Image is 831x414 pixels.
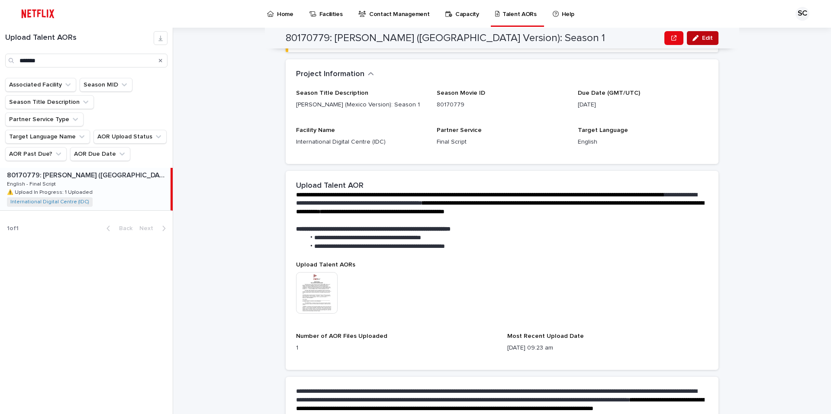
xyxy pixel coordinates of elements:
[5,33,154,43] h1: Upload Talent AORs
[296,100,426,109] p: [PERSON_NAME] (Mexico Version): Season 1
[507,333,584,339] span: Most Recent Upload Date
[93,130,167,144] button: AOR Upload Status
[5,130,90,144] button: Target Language Name
[296,333,387,339] span: Number of AOR Files Uploaded
[5,54,167,67] input: Search
[136,225,173,232] button: Next
[578,138,708,147] p: English
[702,35,713,41] span: Edit
[437,100,567,109] p: 80170779
[796,7,809,21] div: SC
[437,90,485,96] span: Season Movie ID
[296,138,426,147] p: International Digital Centre (IDC)
[296,181,364,191] h2: Upload Talent AOR
[100,225,136,232] button: Back
[507,343,708,353] p: [DATE] 09:23 am
[7,180,58,187] p: English - Final Script
[114,225,132,231] span: Back
[296,90,368,96] span: Season Title Description
[139,225,158,231] span: Next
[5,95,94,109] button: Season Title Description
[10,199,89,205] a: International Digital Centre (IDC)
[296,70,364,79] h2: Project Information
[17,5,58,22] img: ifQbXi3ZQGMSEF7WDB7W
[7,170,169,180] p: 80170779: Rosario Tijeras (Mexico Version): Season 1
[437,127,482,133] span: Partner Service
[5,112,84,126] button: Partner Service Type
[5,147,67,161] button: AOR Past Due?
[296,262,355,268] span: Upload Talent AORs
[437,138,567,147] p: Final Script
[7,188,94,196] p: ⚠️ Upload In Progress: 1 Uploaded
[578,90,640,96] span: Due Date (GMT/UTC)
[80,78,132,92] button: Season MID
[296,70,374,79] button: Project Information
[296,127,335,133] span: Facility Name
[70,147,130,161] button: AOR Due Date
[296,343,497,353] p: 1
[5,78,76,92] button: Associated Facility
[578,127,628,133] span: Target Language
[687,31,718,45] button: Edit
[286,32,605,45] h2: 80170779: [PERSON_NAME] ([GEOGRAPHIC_DATA] Version): Season 1
[578,100,708,109] p: [DATE]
